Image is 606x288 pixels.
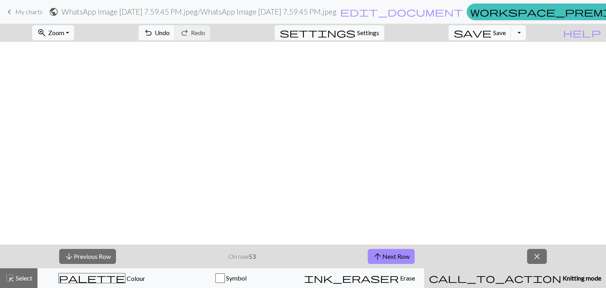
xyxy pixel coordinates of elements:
[304,273,399,284] span: ink_eraser
[59,249,116,264] button: Previous Row
[275,25,384,40] button: SettingsSettings
[340,6,463,17] span: edit_document
[449,25,511,40] button: Save
[37,27,47,38] span: zoom_in
[454,27,492,38] span: save
[144,27,153,38] span: undo
[49,6,58,17] span: public
[48,29,64,36] span: Zoom
[357,28,379,37] span: Settings
[280,28,355,37] i: Settings
[5,5,43,19] a: My charts
[228,252,256,261] p: On row
[561,274,601,282] span: Knitting mode
[62,7,337,16] h2: WhatsApp Image [DATE] 7.59.45 PM.jpeg / WhatsApp Image [DATE] 7.59.45 PM.jpeg
[493,29,506,36] span: Save
[225,274,247,282] span: Symbol
[399,274,415,282] span: Erase
[563,27,601,38] span: help
[15,274,32,282] span: Select
[32,25,74,40] button: Zoom
[37,268,166,288] button: Colour
[125,275,145,282] span: Colour
[166,268,296,288] button: Symbol
[424,268,606,288] button: Knitting mode
[249,252,256,260] strong: 53
[15,8,43,15] span: My charts
[280,27,355,38] span: settings
[138,25,175,40] button: Undo
[5,6,14,17] span: keyboard_arrow_left
[59,273,125,284] span: palette
[155,29,170,36] span: Undo
[295,268,424,288] button: Erase
[5,273,15,284] span: highlight_alt
[64,251,74,262] span: arrow_downward
[532,251,542,262] span: close
[429,273,561,284] span: call_to_action
[373,251,382,262] span: arrow_upward
[368,249,415,264] button: Next Row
